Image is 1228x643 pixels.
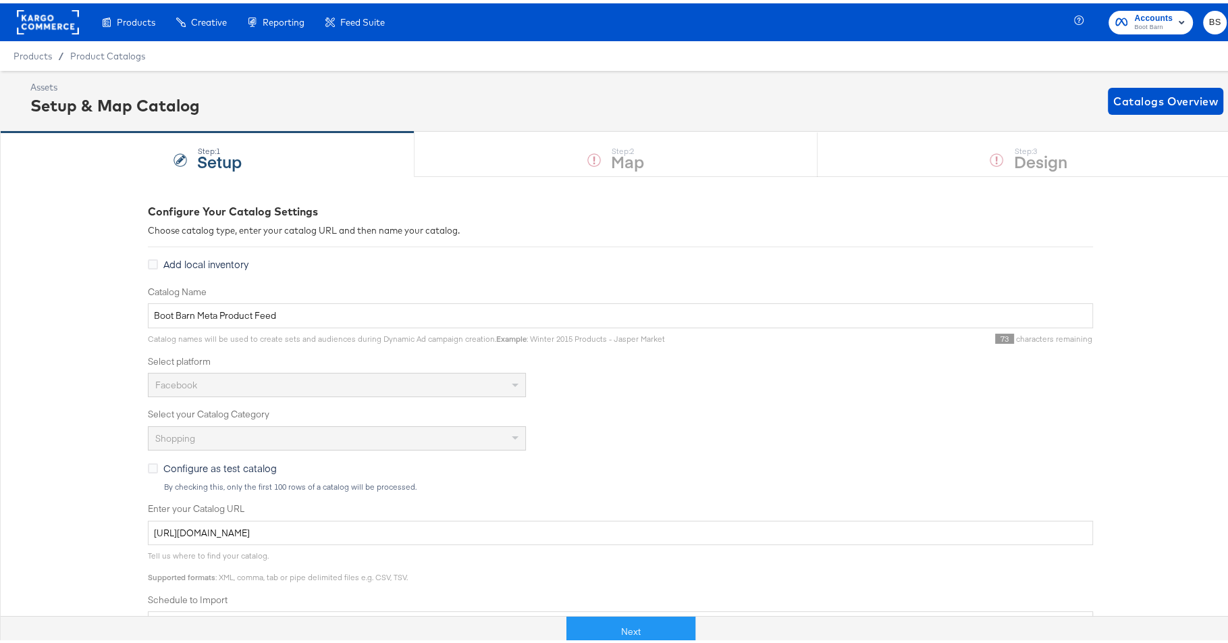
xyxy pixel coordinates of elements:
[148,352,1093,365] label: Select platform
[197,143,242,153] div: Step: 1
[148,201,1093,216] div: Configure Your Catalog Settings
[52,47,70,58] span: /
[191,14,227,24] span: Creative
[155,429,195,441] span: Shopping
[163,254,248,267] span: Add local inventory
[1134,8,1173,22] span: Accounts
[995,330,1014,340] span: 73
[1109,7,1193,31] button: AccountsBoot Barn
[496,330,527,340] strong: Example
[148,517,1093,542] input: Enter Catalog URL, e.g. http://www.example.com/products.xml
[70,47,145,58] a: Product Catalogs
[1108,84,1223,111] button: Catalogs Overview
[14,47,52,58] span: Products
[117,14,155,24] span: Products
[665,330,1093,341] div: characters remaining
[148,590,1093,603] label: Schedule to Import
[1208,11,1221,27] span: BS
[263,14,304,24] span: Reporting
[1134,19,1173,30] span: Boot Barn
[148,221,1093,234] div: Choose catalog type, enter your catalog URL and then name your catalog.
[148,499,1093,512] label: Enter your Catalog URL
[155,376,197,388] span: Facebook
[30,78,200,91] div: Assets
[197,147,242,169] strong: Setup
[163,479,1093,488] div: By checking this, only the first 100 rows of a catalog will be processed.
[30,91,200,113] div: Setup & Map Catalog
[148,547,408,579] span: Tell us where to find your catalog. : XML, comma, tab or pipe delimited files e.g. CSV, TSV.
[1113,88,1218,107] span: Catalogs Overview
[148,569,215,579] strong: Supported formats
[1203,7,1227,31] button: BS
[148,300,1093,325] input: Name your catalog e.g. My Dynamic Product Catalog
[148,282,1093,295] label: Catalog Name
[148,405,1093,417] label: Select your Catalog Category
[148,330,665,340] span: Catalog names will be used to create sets and audiences during Dynamic Ad campaign creation. : Wi...
[340,14,385,24] span: Feed Suite
[163,458,277,471] span: Configure as test catalog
